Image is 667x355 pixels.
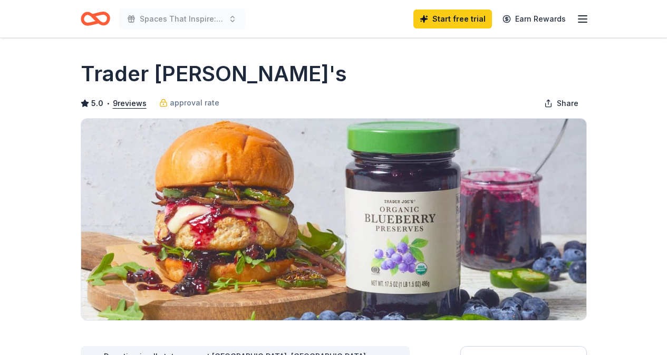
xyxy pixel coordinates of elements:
[496,9,572,28] a: Earn Rewards
[413,9,492,28] a: Start free trial
[159,97,219,109] a: approval rate
[170,97,219,109] span: approval rate
[91,97,103,110] span: 5.0
[140,13,224,25] span: Spaces That Inspire: A Fundraising Celebration
[536,93,587,114] button: Share
[106,99,110,108] span: •
[81,59,347,89] h1: Trader [PERSON_NAME]'s
[81,6,110,31] a: Home
[119,8,245,30] button: Spaces That Inspire: A Fundraising Celebration
[81,119,586,320] img: Image for Trader Joe's
[557,97,578,110] span: Share
[113,97,147,110] button: 9reviews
